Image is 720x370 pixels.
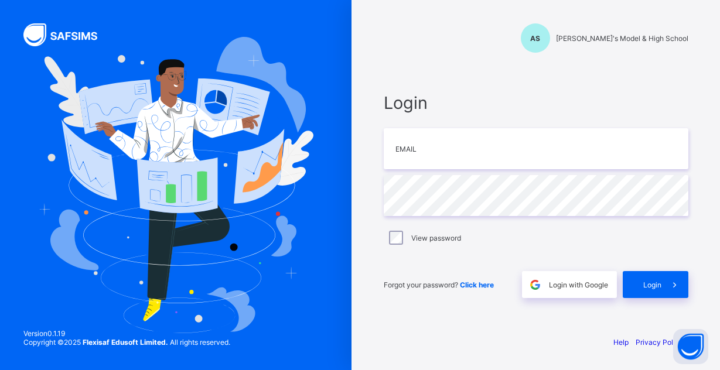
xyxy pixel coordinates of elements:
strong: Flexisaf Edusoft Limited. [83,338,168,347]
a: Click here [460,280,494,289]
a: Privacy Policy [636,338,683,347]
span: Login [384,92,688,113]
span: Copyright © 2025 All rights reserved. [23,338,230,347]
span: Login with Google [549,280,608,289]
span: Forgot your password? [384,280,494,289]
span: Login [643,280,661,289]
span: [PERSON_NAME]'s Model & High School [556,34,688,43]
button: Open asap [673,329,708,364]
span: Version 0.1.19 [23,329,230,338]
label: View password [411,234,461,242]
img: SAFSIMS Logo [23,23,111,46]
img: Hero Image [38,37,313,333]
a: Help [613,338,629,347]
img: google.396cfc9801f0270233282035f929180a.svg [528,278,542,292]
span: AS [530,34,540,43]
